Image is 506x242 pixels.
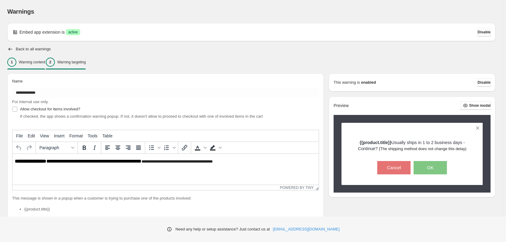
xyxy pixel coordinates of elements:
p: This warning is [334,79,360,86]
div: Text color [192,143,208,153]
button: Align right [123,143,133,153]
span: active [68,30,78,35]
button: Cancel [377,161,411,174]
button: Redo [24,143,34,153]
span: Allow checkout for items involved? [20,107,80,111]
p: This message is shown in a popup when a customer is trying to purchase one of the products involved: [12,195,319,201]
button: 1Warning content [7,56,45,69]
iframe: Rich Text Area [12,154,319,185]
button: Show modal [461,101,491,110]
a: Powered by Tiny [280,186,314,190]
div: 2 [46,58,55,67]
h2: Back to all warnings [16,47,51,52]
button: Undo [14,143,24,153]
p: Warning targeting [57,60,86,65]
span: Insert [54,133,65,138]
span: The shipping method does not change this delay) [380,146,466,151]
span: Paragraph [39,145,69,150]
div: Background color [208,143,223,153]
span: Disable [478,80,491,85]
button: Justify [133,143,144,153]
strong: {{product.title}} [360,140,391,145]
span: Tools [88,133,98,138]
span: File [16,133,23,138]
p: Embed app extension is [19,29,65,35]
div: Resize [314,185,319,190]
div: Bullet list [146,143,161,153]
button: Formats [37,143,76,153]
li: {{product.title}} [24,206,319,212]
span: For internal use only. [12,99,48,104]
span: View [40,133,49,138]
span: Name [12,79,23,83]
span: Show modal [469,103,491,108]
p: Usually ships in 1 to 2 business days - Continue? ( [352,139,472,152]
button: Align center [113,143,123,153]
p: Warning content [19,60,45,65]
button: Insert/edit link [179,143,190,153]
a: [EMAIL_ADDRESS][DOMAIN_NAME] [273,226,340,232]
span: If checked, the app shows a confirmation warning popup. If not, it doesn't allow to proceed to ch... [20,114,263,119]
span: Table [102,133,112,138]
span: Format [69,133,83,138]
span: Edit [28,133,35,138]
span: Disable [478,30,491,35]
div: Numbered list [161,143,177,153]
button: 2Warning targeting [46,56,86,69]
button: Disable [478,28,491,36]
button: Align left [102,143,113,153]
button: Italic [89,143,100,153]
button: Bold [79,143,89,153]
h2: Preview [334,103,349,108]
span: Warnings [7,8,34,15]
div: 1 [7,58,16,67]
button: OK [414,161,447,174]
strong: enabled [361,79,376,86]
button: Disable [478,78,491,87]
